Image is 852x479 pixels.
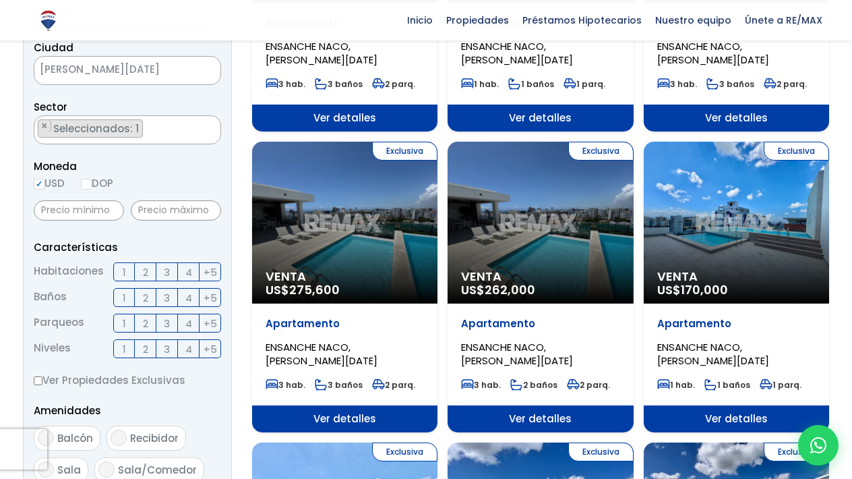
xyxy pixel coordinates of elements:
input: USD [34,179,44,190]
span: +5 [204,315,217,332]
span: Inicio [400,10,439,30]
span: 3 [164,341,170,358]
span: SANTO DOMINGO DE GUZMÁN [34,56,221,85]
input: DOP [81,179,92,190]
span: US$ [266,281,340,298]
span: 1 [123,341,126,358]
span: 275,600 [289,281,340,298]
img: Logo de REMAX [36,9,60,32]
p: Amenidades [34,402,221,419]
span: Exclusiva [568,142,634,161]
span: 1 hab. [657,379,695,391]
span: Venta [266,270,424,283]
span: Venta [461,270,619,283]
span: +5 [204,264,217,281]
span: 3 baños [315,379,363,391]
input: Sala/Comedor [98,461,115,478]
span: 1 [123,264,126,281]
span: 4 [185,315,192,332]
span: Exclusiva [372,142,437,161]
span: Baños [34,288,67,307]
span: × [200,65,207,77]
span: 3 hab. [461,379,501,391]
span: US$ [461,281,535,298]
span: Sala [57,463,81,477]
span: 170,000 [681,281,728,298]
span: 3 baños [706,78,754,90]
span: Ciudad [34,40,73,55]
span: 3 baños [315,78,363,90]
p: Apartamento [461,317,619,331]
input: Precio mínimo [34,200,124,221]
span: 4 [185,289,192,306]
span: ENSANCHE NACO, [PERSON_NAME][DATE] [461,39,573,67]
label: DOP [81,175,113,192]
span: ENSANCHE NACO, [PERSON_NAME][DATE] [657,39,769,67]
span: 1 [123,289,126,306]
span: ENSANCHE NACO, [PERSON_NAME][DATE] [657,340,769,368]
span: 3 hab. [657,78,697,90]
a: Exclusiva Venta US$275,600 Apartamento ENSANCHE NACO, [PERSON_NAME][DATE] 3 hab. 3 baños 2 parq. ... [252,142,437,432]
span: 1 baños [704,379,750,391]
span: Únete a RE/MAX [738,10,829,30]
span: 2 parq. [372,78,415,90]
button: Remove item [38,120,51,132]
label: USD [34,175,65,192]
span: 4 [185,264,192,281]
span: 2 [143,289,148,306]
li: ENSANCHE NACO [38,119,143,138]
span: Exclusiva [568,443,634,461]
span: Préstamos Hipotecarios [516,10,648,30]
span: 1 parq. [760,379,801,391]
label: Ver Propiedades Exclusivas [34,372,221,389]
span: 2 baños [510,379,557,391]
p: Apartamento [657,317,816,331]
a: Exclusiva Venta US$170,000 Apartamento ENSANCHE NACO, [PERSON_NAME][DATE] 1 hab. 1 baños 1 parq. ... [644,142,829,432]
span: +5 [204,341,217,358]
span: 1 parq. [564,78,605,90]
a: Exclusiva Venta US$262,000 Apartamento ENSANCHE NACO, [PERSON_NAME][DATE] 3 hab. 2 baños 2 parq. ... [448,142,633,432]
span: Exclusiva [764,443,829,461]
span: Ver detalles [448,405,633,432]
span: Sector [34,100,67,114]
span: 3 hab. [266,379,305,391]
span: Parqueos [34,314,84,333]
span: Moneda [34,158,221,175]
span: 262,000 [485,281,535,298]
span: Venta [657,270,816,283]
span: Ver detalles [252,405,437,432]
p: Características [34,239,221,256]
span: × [206,120,213,132]
input: Recibidor [111,430,127,446]
span: Recibidor [130,431,179,445]
span: 4 [185,341,192,358]
span: Exclusiva [372,443,437,461]
span: Ver detalles [252,105,437,132]
span: 2 parq. [372,379,415,391]
span: Exclusiva [764,142,829,161]
span: × [41,120,48,132]
span: 3 [164,315,170,332]
span: 2 parq. [764,78,807,90]
span: 2 [143,264,148,281]
span: Ver detalles [644,105,829,132]
span: 1 hab. [461,78,499,90]
span: Sala/Comedor [118,463,197,477]
input: Sala [38,461,54,478]
span: US$ [657,281,728,298]
input: Ver Propiedades Exclusivas [34,376,42,385]
button: Remove all items [187,60,207,82]
span: 3 hab. [266,78,305,90]
button: Remove all items [206,119,214,133]
p: Apartamento [266,317,424,331]
span: 3 [164,289,170,306]
span: Niveles [34,339,71,358]
textarea: Search [34,116,42,145]
span: 2 [143,341,148,358]
span: SANTO DOMINGO DE GUZMÁN [34,60,187,79]
span: Balcón [57,431,93,445]
span: 3 [164,264,170,281]
span: ENSANCHE NACO, [PERSON_NAME][DATE] [461,340,573,368]
input: Precio máximo [131,200,221,221]
span: Nuestro equipo [648,10,738,30]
